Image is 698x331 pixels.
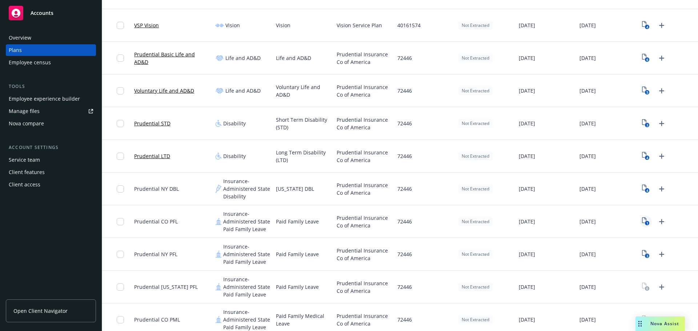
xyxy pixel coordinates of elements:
[276,312,331,327] span: Paid Family Medical Leave
[646,90,648,95] text: 5
[458,152,493,161] div: Not Extracted
[640,20,652,31] a: View Plan Documents
[579,54,596,62] span: [DATE]
[134,316,180,323] span: Prudential CO PML
[579,120,596,127] span: [DATE]
[646,254,648,258] text: 3
[646,188,648,193] text: 4
[6,83,96,90] div: Tools
[6,144,96,151] div: Account settings
[640,118,652,129] a: View Plan Documents
[6,93,96,105] a: Employee experience builder
[223,308,270,331] span: Insurance-Administered State Paid Family Leave
[9,32,31,44] div: Overview
[646,156,648,160] text: 4
[646,123,648,128] text: 3
[656,85,667,97] a: Upload Plan Documents
[397,283,412,291] span: 72446
[640,150,652,162] a: View Plan Documents
[9,154,40,166] div: Service team
[276,185,314,193] span: [US_STATE] DBL
[6,179,96,190] a: Client access
[9,105,40,117] div: Manage files
[6,154,96,166] a: Service team
[635,316,645,331] div: Drag to move
[134,120,171,127] a: Prudential STD
[579,185,596,193] span: [DATE]
[134,283,198,291] span: Prudential [US_STATE] PFL
[519,316,535,323] span: [DATE]
[397,152,412,160] span: 72446
[117,120,124,127] input: Toggle Row Selected
[458,21,493,30] div: Not Extracted
[337,21,382,29] span: Vision Service Plan
[397,185,412,193] span: 72446
[646,221,648,226] text: 1
[579,218,596,225] span: [DATE]
[579,152,596,160] span: [DATE]
[223,152,246,160] span: Disability
[9,44,22,56] div: Plans
[117,251,124,258] input: Toggle Row Selected
[134,152,170,160] a: Prudential LTD
[635,316,685,331] button: Nova Assist
[579,250,596,258] span: [DATE]
[13,307,68,315] span: Open Client Navigator
[656,281,667,293] a: Upload Plan Documents
[117,185,124,193] input: Toggle Row Selected
[276,21,290,29] span: Vision
[519,250,535,258] span: [DATE]
[117,283,124,291] input: Toggle Row Selected
[656,183,667,195] a: Upload Plan Documents
[640,52,652,64] a: View Plan Documents
[579,21,596,29] span: [DATE]
[337,312,392,327] span: Prudential Insurance Co of America
[6,44,96,56] a: Plans
[31,10,53,16] span: Accounts
[225,54,261,62] span: Life and AD&D
[397,250,412,258] span: 72446
[397,316,412,323] span: 72446
[656,314,667,326] a: Upload Plan Documents
[276,218,319,225] span: Paid Family Leave
[397,21,421,29] span: 40161574
[640,249,652,260] a: View Plan Documents
[458,119,493,128] div: Not Extracted
[223,275,270,298] span: Insurance-Administered State Paid Family Leave
[656,52,667,64] a: Upload Plan Documents
[458,315,493,324] div: Not Extracted
[337,149,392,164] span: Prudential Insurance Co of America
[223,210,270,233] span: Insurance-Administered State Paid Family Leave
[519,120,535,127] span: [DATE]
[397,218,412,225] span: 72446
[337,214,392,229] span: Prudential Insurance Co of America
[458,282,493,291] div: Not Extracted
[337,116,392,131] span: Prudential Insurance Co of America
[397,87,412,94] span: 72446
[6,166,96,178] a: Client features
[276,116,331,131] span: Short Term Disability (STD)
[458,184,493,193] div: Not Extracted
[519,54,535,62] span: [DATE]
[579,283,596,291] span: [DATE]
[223,120,246,127] span: Disability
[6,3,96,23] a: Accounts
[650,320,679,327] span: Nova Assist
[134,51,209,66] a: Prudential Basic Life and AD&D
[134,218,178,225] span: Prudential CO PFL
[646,57,648,62] text: 6
[6,57,96,68] a: Employee census
[519,152,535,160] span: [DATE]
[276,83,331,98] span: Voluntary Life and AD&D
[117,218,124,225] input: Toggle Row Selected
[117,316,124,323] input: Toggle Row Selected
[337,181,392,197] span: Prudential Insurance Co of America
[640,216,652,227] a: View Plan Documents
[458,86,493,95] div: Not Extracted
[519,218,535,225] span: [DATE]
[134,87,194,94] a: Voluntary Life and AD&D
[579,316,596,323] span: [DATE]
[337,51,392,66] span: Prudential Insurance Co of America
[458,217,493,226] div: Not Extracted
[519,87,535,94] span: [DATE]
